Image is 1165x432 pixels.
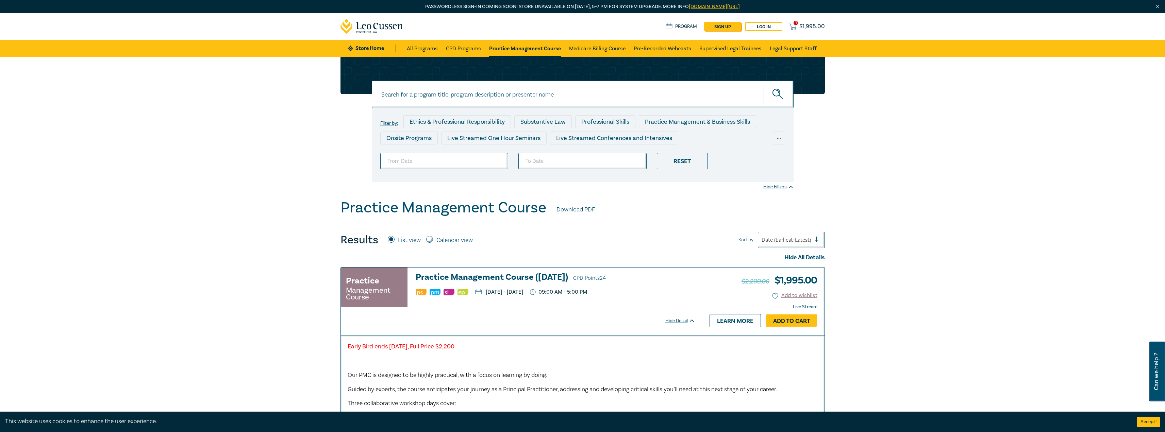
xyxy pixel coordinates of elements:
[489,40,561,57] a: Practice Management Course
[575,115,635,128] div: Professional Skills
[773,132,785,144] div: ...
[380,132,438,144] div: Onsite Programs
[770,40,817,57] a: Legal Support Staff
[380,121,398,126] label: Filter by:
[634,40,691,57] a: Pre-Recorded Webcasts
[518,153,647,169] input: To Date
[514,115,572,128] div: Substantive Law
[569,40,626,57] a: Medicare Billing Course
[380,153,509,169] input: From Date
[446,40,481,57] a: CPD Programs
[794,21,798,25] span: 1
[348,45,396,52] a: Store Home
[1137,417,1160,427] button: Accept cookies
[492,148,570,161] div: Pre-Recorded Webcasts
[1153,346,1160,397] span: Can we help ?
[403,115,511,128] div: Ethics & Professional Responsibility
[407,40,438,57] a: All Programs
[5,417,1127,426] div: This website uses cookies to enhance the user experience.
[651,148,714,161] div: National Programs
[380,148,488,161] div: Live Streamed Practical Workshops
[763,184,794,190] div: Hide Filters
[657,153,708,169] div: Reset
[745,22,782,31] a: Log in
[699,40,762,57] a: Supervised Legal Trainees
[799,23,825,30] span: $ 1,995.00
[573,148,648,161] div: 10 CPD Point Packages
[704,22,741,31] a: sign up
[550,132,678,144] div: Live Streamed Conferences and Intensives
[372,81,794,108] input: Search for a program title, program description or presenter name
[666,23,697,30] a: Program
[639,115,756,128] div: Practice Management & Business Skills
[441,132,547,144] div: Live Streamed One Hour Seminars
